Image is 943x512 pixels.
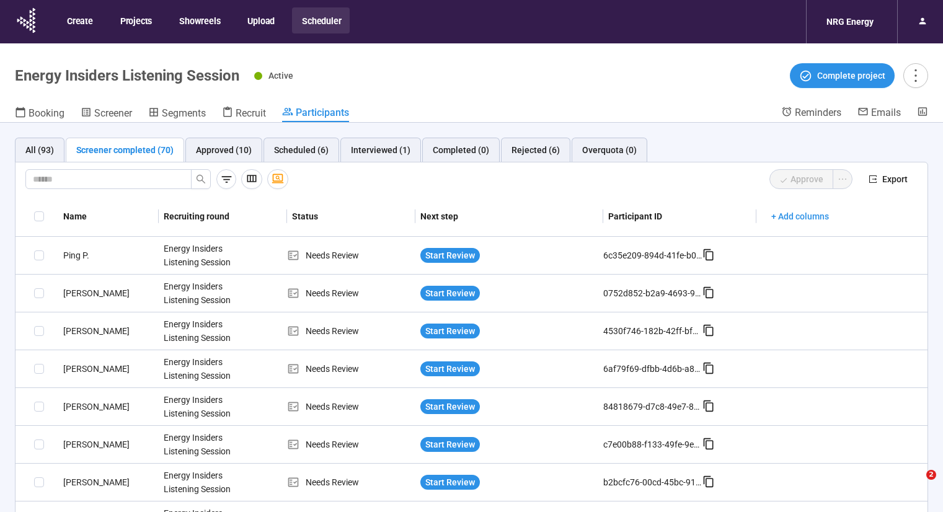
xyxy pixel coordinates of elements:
[159,275,252,312] div: Energy Insiders Listening Session
[287,286,415,300] div: Needs Review
[159,426,252,463] div: Energy Insiders Listening Session
[274,143,329,157] div: Scheduled (6)
[196,174,206,184] span: search
[869,175,877,183] span: export
[420,475,480,490] button: Start Review
[287,400,415,413] div: Needs Review
[603,362,702,376] div: 6af79f69-dfbb-4d6b-a865-e56bf6c1e600
[420,286,480,301] button: Start Review
[603,324,702,338] div: 4530f746-182b-42ff-bf7a-3caf6b1413fc
[425,362,475,376] span: Start Review
[191,169,211,189] button: search
[433,143,489,157] div: Completed (0)
[282,106,349,122] a: Participants
[15,67,239,84] h1: Energy Insiders Listening Session
[901,470,931,500] iframe: Intercom live chat
[420,324,480,338] button: Start Review
[287,196,415,237] th: Status
[196,143,252,157] div: Approved (10)
[425,475,475,489] span: Start Review
[761,206,839,226] button: + Add columns
[159,350,252,387] div: Energy Insiders Listening Session
[29,107,64,119] span: Booking
[148,106,206,122] a: Segments
[159,464,252,501] div: Energy Insiders Listening Session
[420,437,480,452] button: Start Review
[58,400,159,413] div: [PERSON_NAME]
[817,69,885,82] span: Complete project
[57,7,102,33] button: Create
[603,196,757,237] th: Participant ID
[222,106,266,122] a: Recruit
[882,172,908,186] span: Export
[58,438,159,451] div: [PERSON_NAME]
[287,324,415,338] div: Needs Review
[903,63,928,88] button: more
[857,106,901,121] a: Emails
[420,361,480,376] button: Start Review
[287,249,415,262] div: Needs Review
[603,286,702,300] div: 0752d852-b2a9-4693-9202-559956aa610d
[871,107,901,118] span: Emails
[296,107,349,118] span: Participants
[795,107,841,118] span: Reminders
[420,399,480,414] button: Start Review
[351,143,410,157] div: Interviewed (1)
[415,196,603,237] th: Next step
[159,196,287,237] th: Recruiting round
[169,7,229,33] button: Showreels
[58,475,159,489] div: [PERSON_NAME]
[603,438,702,451] div: c7e00b88-f133-49fe-9e01-6e309d52e318
[771,210,829,223] span: + Add columns
[159,312,252,350] div: Energy Insiders Listening Session
[819,10,881,33] div: NRG Energy
[420,248,480,263] button: Start Review
[425,324,475,338] span: Start Review
[25,143,54,157] div: All (93)
[58,196,159,237] th: Name
[790,63,895,88] button: Complete project
[15,106,64,122] a: Booking
[425,286,475,300] span: Start Review
[859,169,918,189] button: exportExport
[162,107,206,119] span: Segments
[58,362,159,376] div: [PERSON_NAME]
[907,67,924,84] span: more
[926,470,936,480] span: 2
[603,475,702,489] div: b2bcfc76-00cd-45bc-9116-3776032aab23
[58,324,159,338] div: [PERSON_NAME]
[58,249,159,262] div: Ping P.
[110,7,161,33] button: Projects
[287,438,415,451] div: Needs Review
[268,71,293,81] span: Active
[603,400,702,413] div: 84818679-d7c8-49e7-8e37-8821b7ec1504
[425,400,475,413] span: Start Review
[287,362,415,376] div: Needs Review
[236,107,266,119] span: Recruit
[76,143,174,157] div: Screener completed (70)
[511,143,560,157] div: Rejected (6)
[781,106,841,121] a: Reminders
[58,286,159,300] div: [PERSON_NAME]
[292,7,350,33] button: Scheduler
[94,107,132,119] span: Screener
[425,249,475,262] span: Start Review
[237,7,283,33] button: Upload
[425,438,475,451] span: Start Review
[81,106,132,122] a: Screener
[603,249,702,262] div: 6c35e209-894d-41fe-b056-b17845debdfe
[159,237,252,274] div: Energy Insiders Listening Session
[287,475,415,489] div: Needs Review
[159,388,252,425] div: Energy Insiders Listening Session
[582,143,637,157] div: Overquota (0)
